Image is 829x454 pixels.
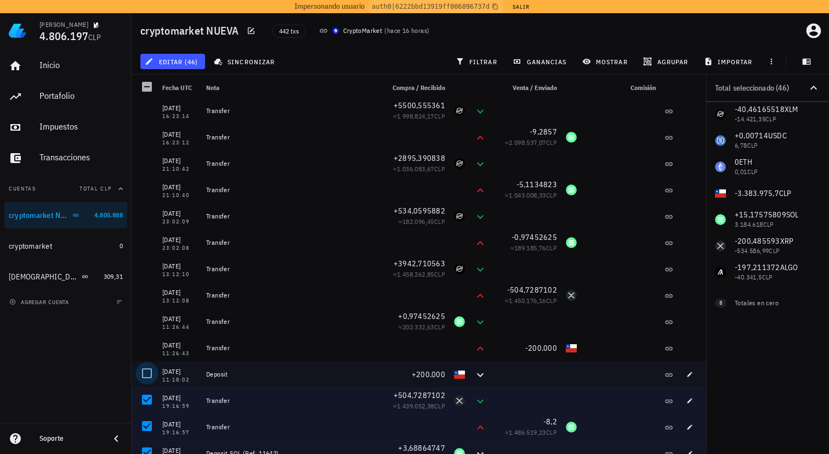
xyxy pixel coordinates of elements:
[162,287,197,298] div: [DATE]
[162,182,197,193] div: [DATE]
[162,430,197,435] div: 19:16:57
[206,317,375,326] div: Transfer
[39,60,123,70] div: Inicio
[715,84,807,92] div: Total seleccionado (46)
[434,402,445,410] span: CLP
[394,153,445,163] span: +2895,390838
[566,132,577,143] div: SOL-icon
[525,343,557,353] span: -200.000
[393,270,445,278] span: ≈
[88,32,101,42] span: CLP
[39,29,88,43] span: 4.806.197
[735,298,798,308] div: Totales en cero
[505,428,557,436] span: ≈
[216,57,275,66] span: sincronizar
[162,166,197,172] div: 21:10:42
[162,419,197,430] div: [DATE]
[39,91,123,101] div: Portafolio
[566,237,577,248] div: SOL-icon
[162,340,197,351] div: [DATE]
[393,83,445,92] span: Compra / Recibido
[39,121,123,132] div: Impuestos
[458,57,497,66] span: filtrar
[206,212,375,221] div: Transfer
[294,1,365,12] span: Impersonando usuario
[147,57,198,66] span: editar (46)
[397,112,434,120] span: 1.998.824,17
[546,296,557,305] span: CLP
[206,238,375,247] div: Transfer
[505,296,557,305] span: ≈
[509,296,546,305] span: 1.450.176,16
[162,403,197,409] div: 19:16:59
[120,242,123,250] span: 0
[508,1,535,12] button: Salir
[584,57,628,66] span: mostrar
[162,351,197,356] div: 11:26:43
[162,83,192,92] span: Fecha UTC
[509,138,546,147] span: 2.098.537,07
[39,152,123,162] div: Transacciones
[384,25,429,36] span: ( )
[162,313,197,324] div: [DATE]
[505,138,557,147] span: ≈
[578,54,634,69] button: mostrar
[451,54,504,69] button: filtrar
[9,211,70,220] div: cryptomarket NUEVA
[706,75,829,101] button: Total seleccionado (46)
[162,366,197,377] div: [DATE]
[491,75,561,101] div: Venta / Enviado
[80,185,112,192] span: Total CLP
[393,402,445,410] span: ≈
[699,54,759,69] button: importar
[206,159,375,168] div: Transfer
[454,211,465,222] div: XLM-icon
[454,264,465,274] div: XLM-icon
[566,290,577,301] div: XRP-icon
[546,244,557,252] span: CLP
[566,422,577,433] div: SOL-icon
[398,311,445,321] span: +0,97452625
[140,22,243,40] h1: cryptomarket NUEVA
[206,370,375,379] div: Deposit
[4,114,127,141] a: Impuestos
[399,217,445,226] span: ≈
[279,25,299,37] span: 442 txs
[402,217,434,226] span: 182.096,45
[206,83,219,92] span: Nota
[434,112,445,120] span: CLP
[454,316,465,327] div: SOL-icon
[4,145,127,171] a: Transacciones
[402,323,434,331] span: 202.332,63
[394,259,445,268] span: +3942,710563
[158,75,202,101] div: Fecha UTC
[343,25,383,36] div: CryptoMarket
[39,20,88,29] div: [PERSON_NAME]
[162,140,197,145] div: 16:23:12
[719,299,722,307] span: 8
[104,272,123,281] span: 309,31
[546,428,557,436] span: CLP
[94,211,123,219] span: 4.805.888
[631,83,656,92] span: Comisión
[512,232,557,242] span: -0,97452625
[412,369,445,379] span: +200.000
[394,206,445,216] span: +534,0595882
[546,191,557,199] span: CLP
[566,184,577,195] div: SOL-icon
[162,155,197,166] div: [DATE]
[515,57,566,66] span: ganancias
[639,54,695,69] button: agrupar
[505,191,557,199] span: ≈
[530,127,557,137] span: -9,2857
[162,245,197,251] div: 23:02:08
[566,343,577,354] div: CLP-icon
[209,54,282,69] button: sincronizar
[206,133,375,142] div: Transfer
[12,299,69,306] span: agregar cuenta
[162,234,197,245] div: [DATE]
[7,296,74,307] button: agregar cuenta
[509,428,546,436] span: 1.486.519,23
[162,219,197,225] div: 23:02:09
[162,272,197,277] div: 13:12:10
